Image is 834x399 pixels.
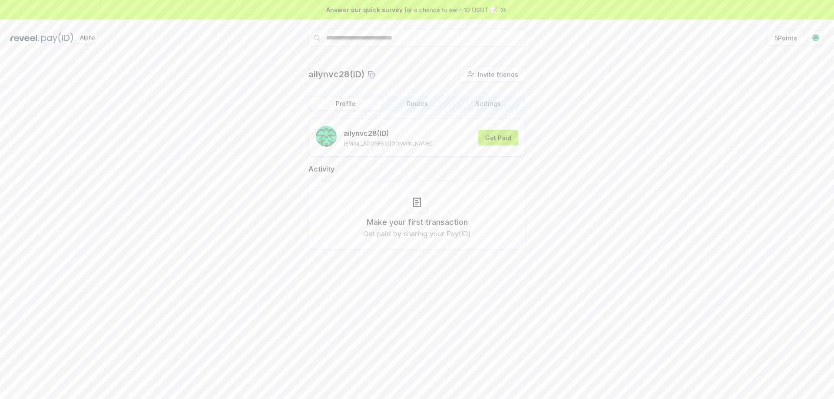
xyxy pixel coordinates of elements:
[767,30,804,46] button: 5Points
[404,5,497,14] span: for a chance to earn 10 USDT 📝
[453,98,524,110] button: Settings
[75,33,99,43] div: Alpha
[326,5,403,14] span: Answer our quick survey
[310,98,381,110] button: Profile
[460,66,526,82] button: Invite friends
[344,128,432,138] p: ailynvc28 (ID)
[308,164,526,174] h2: Activity
[478,70,518,79] span: Invite friends
[363,228,471,239] p: Get paid by sharing your Pay(ID)
[478,130,518,145] button: Get Paid
[41,33,73,43] img: pay_id
[308,68,364,80] p: ailynvc28(ID)
[381,98,453,110] button: Routes
[344,140,432,147] p: [EMAIL_ADDRESS][DOMAIN_NAME]
[10,33,40,43] img: reveel_dark
[367,216,468,228] h3: Make your first transaction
